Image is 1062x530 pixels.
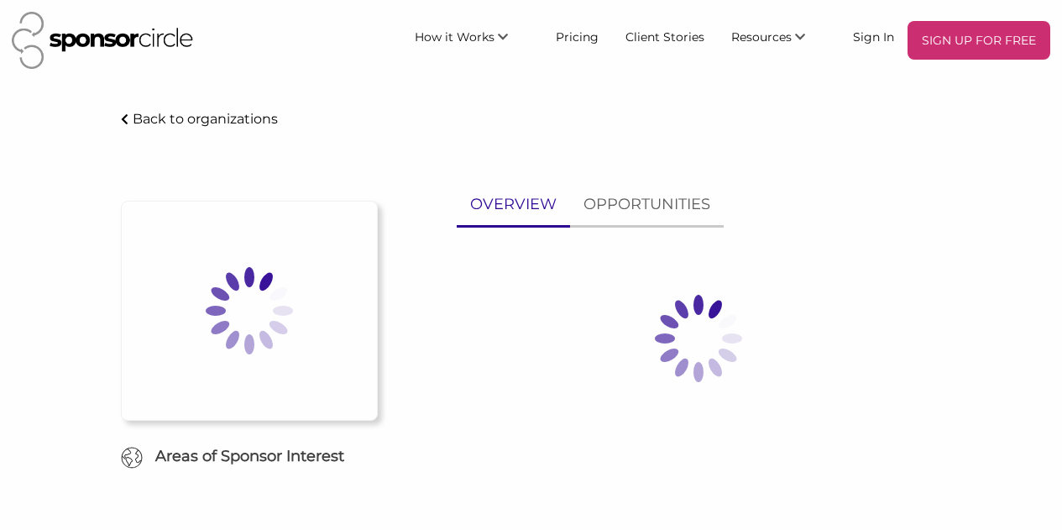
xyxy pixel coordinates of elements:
[108,446,390,467] h6: Areas of Sponsor Interest
[470,192,557,217] p: OVERVIEW
[840,21,908,51] a: Sign In
[542,21,612,51] a: Pricing
[415,29,494,45] span: How it Works
[121,447,143,469] img: Globe Icon
[731,29,792,45] span: Resources
[612,21,718,51] a: Client Stories
[133,111,278,127] p: Back to organizations
[12,12,193,69] img: Sponsor Circle Logo
[165,227,333,395] img: Loading spinner
[615,255,782,422] img: Loading spinner
[401,21,542,60] li: How it Works
[914,28,1044,53] p: SIGN UP FOR FREE
[718,21,840,60] li: Resources
[583,192,710,217] p: OPPORTUNITIES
